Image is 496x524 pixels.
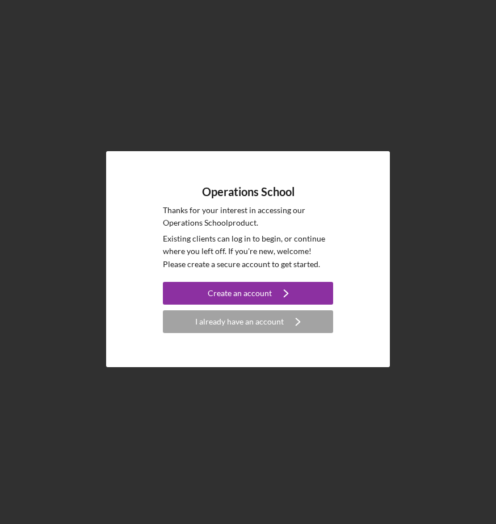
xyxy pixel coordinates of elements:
a: Create an account [163,282,333,307]
div: I already have an account [195,310,284,333]
button: Create an account [163,282,333,305]
div: Create an account [208,282,272,305]
p: Thanks for your interest in accessing our Operations School product. [163,204,333,230]
h4: Operations School [202,185,295,198]
p: Existing clients can log in to begin, or continue where you left off. If you're new, welcome! Ple... [163,232,333,271]
button: I already have an account [163,310,333,333]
